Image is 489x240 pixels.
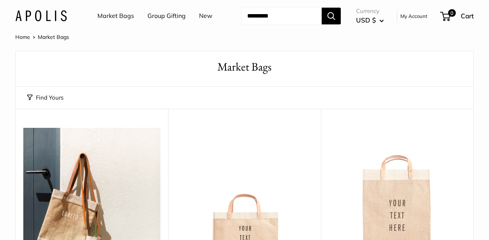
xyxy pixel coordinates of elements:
[448,9,456,17] span: 0
[400,11,427,21] a: My Account
[15,34,30,40] a: Home
[27,59,462,75] h1: Market Bags
[15,10,67,21] img: Apolis
[322,8,341,24] button: Search
[147,10,186,22] a: Group Gifting
[97,10,134,22] a: Market Bags
[15,32,69,42] nav: Breadcrumb
[461,12,474,20] span: Cart
[27,92,63,103] button: Find Yours
[356,6,384,16] span: Currency
[356,16,376,24] span: USD $
[241,8,322,24] input: Search...
[441,10,474,22] a: 0 Cart
[38,34,69,40] span: Market Bags
[199,10,212,22] a: New
[356,14,384,26] button: USD $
